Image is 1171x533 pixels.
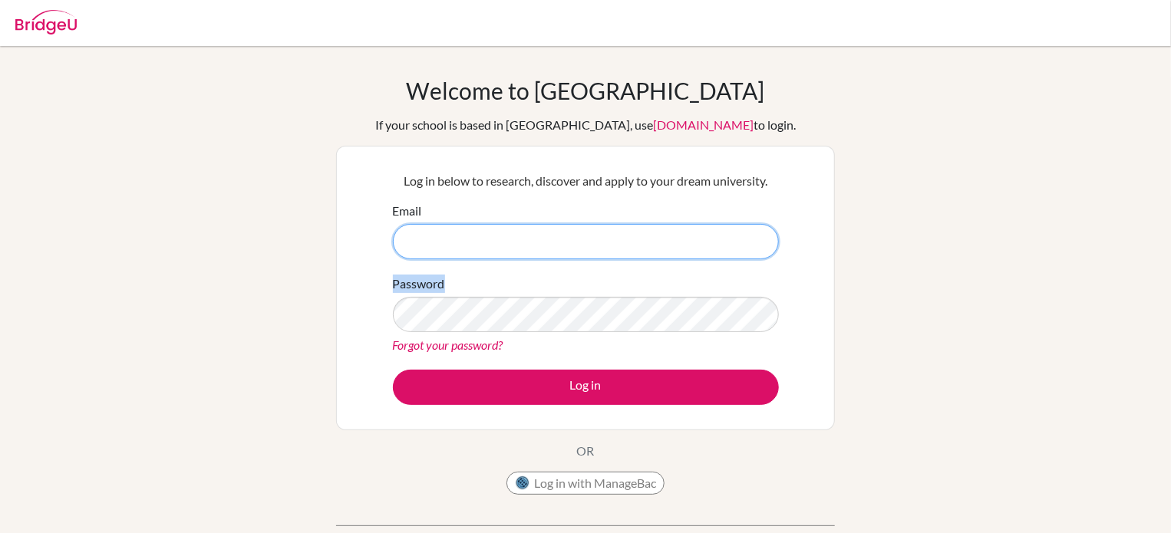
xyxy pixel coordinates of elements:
a: Forgot your password? [393,337,503,352]
p: OR [577,442,595,460]
label: Email [393,202,422,220]
div: If your school is based in [GEOGRAPHIC_DATA], use to login. [375,116,796,134]
button: Log in with ManageBac [506,472,665,495]
a: [DOMAIN_NAME] [653,117,754,132]
h1: Welcome to [GEOGRAPHIC_DATA] [407,77,765,104]
p: Log in below to research, discover and apply to your dream university. [393,172,779,190]
button: Log in [393,370,779,405]
img: Bridge-U [15,10,77,35]
label: Password [393,275,445,293]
